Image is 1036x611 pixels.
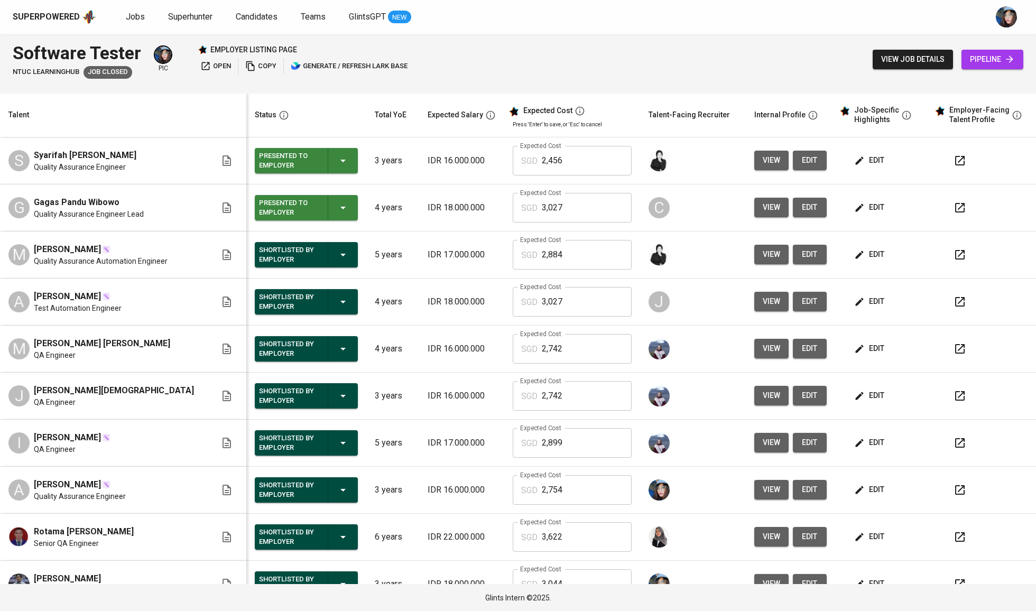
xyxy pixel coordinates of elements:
button: view [754,480,789,499]
a: Jobs [126,11,147,24]
button: Shortlisted by Employer [255,383,358,409]
button: view [754,151,789,170]
p: IDR 18.000.000 [428,295,496,308]
span: view [763,483,780,496]
span: [PERSON_NAME] [34,243,101,256]
button: edit [793,433,827,452]
p: IDR 16.000.000 [428,342,496,355]
span: QA Engineer [34,444,76,455]
button: view [754,245,789,264]
button: Shortlisted by Employer [255,571,358,597]
p: SGD [521,531,538,544]
button: edit [852,574,889,594]
span: QA Engineer [34,397,76,408]
img: medwi@glints.com [649,244,670,265]
img: magic_wand.svg [102,480,110,489]
p: IDR 17.000.000 [428,437,496,449]
button: edit [793,527,827,547]
span: open [200,60,231,72]
span: NEW [388,12,411,23]
button: Shortlisted by Employer [255,524,358,550]
a: edit [793,480,827,499]
div: Total YoE [375,108,406,122]
div: Job-Specific Highlights [854,106,899,124]
span: view [763,201,780,214]
span: NTUC LearningHub [13,67,79,77]
a: GlintsGPT NEW [349,11,411,24]
span: edit [801,295,818,308]
a: Superpoweredapp logo [13,9,96,25]
button: Shortlisted by Employer [255,430,358,456]
img: Glints Star [198,45,207,54]
p: IDR 18.000.000 [428,578,496,590]
div: Employer-Facing Talent Profile [949,106,1010,124]
img: diazagista@glints.com [996,6,1017,27]
p: SGD [521,155,538,168]
span: edit [801,342,818,355]
p: SGD [521,296,538,309]
button: open [198,58,234,75]
div: Shortlisted by Employer [259,431,319,455]
button: Presented to Employer [255,148,358,173]
span: edit [801,201,818,214]
span: Quality Assurance Engineer Lead [34,209,144,219]
a: pipeline [961,50,1023,69]
p: IDR 16.000.000 [428,390,496,402]
div: A [8,479,30,501]
div: M [8,244,30,265]
button: edit [793,292,827,311]
button: view [754,527,789,547]
button: edit [793,386,827,405]
button: view [754,292,789,311]
span: edit [856,483,884,496]
div: Talent [8,108,29,122]
span: QA Engineer [34,350,76,360]
p: SGD [521,343,538,356]
span: [PERSON_NAME] [34,431,101,444]
div: Shortlisted by Employer [259,337,319,360]
img: glints_star.svg [839,106,850,116]
img: glints_star.svg [935,106,945,116]
button: edit [852,433,889,452]
span: [PERSON_NAME] [34,478,101,491]
span: view [763,248,780,261]
div: A [8,291,30,312]
span: Senior QA Engineer [34,538,99,549]
span: edit [801,389,818,402]
div: Software Tester [13,40,141,66]
button: edit [793,198,827,217]
span: Jobs [126,12,145,22]
span: view [763,436,780,449]
p: 5 years [375,437,411,449]
span: Candidates [236,12,277,22]
span: Teams [301,12,326,22]
span: Syarifah [PERSON_NAME] [34,149,136,162]
p: SGD [521,249,538,262]
a: Superhunter [168,11,215,24]
img: sinta.windasari@glints.com [649,526,670,548]
p: 3 years [375,390,411,402]
div: Job already placed by Glints [84,66,132,79]
span: Test Automation Engineer [34,303,122,313]
span: edit [856,248,884,261]
button: edit [793,574,827,594]
p: SGD [521,484,538,497]
div: Internal Profile [754,108,806,122]
span: edit [856,577,884,590]
div: Shortlisted by Employer [259,290,319,313]
img: Rahmat Rizky Muharram [8,573,30,595]
p: 3 years [375,154,411,167]
span: Gagas Pandu Wibowo [34,196,119,209]
a: Teams [301,11,328,24]
p: 6 years [375,531,411,543]
img: magic_wand.svg [102,433,110,442]
img: diazagista@glints.com [649,479,670,501]
div: Superpowered [13,11,80,23]
button: edit [793,245,827,264]
span: edit [801,483,818,496]
span: Job Closed [84,67,132,77]
span: Rotama [PERSON_NAME] [34,525,134,538]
